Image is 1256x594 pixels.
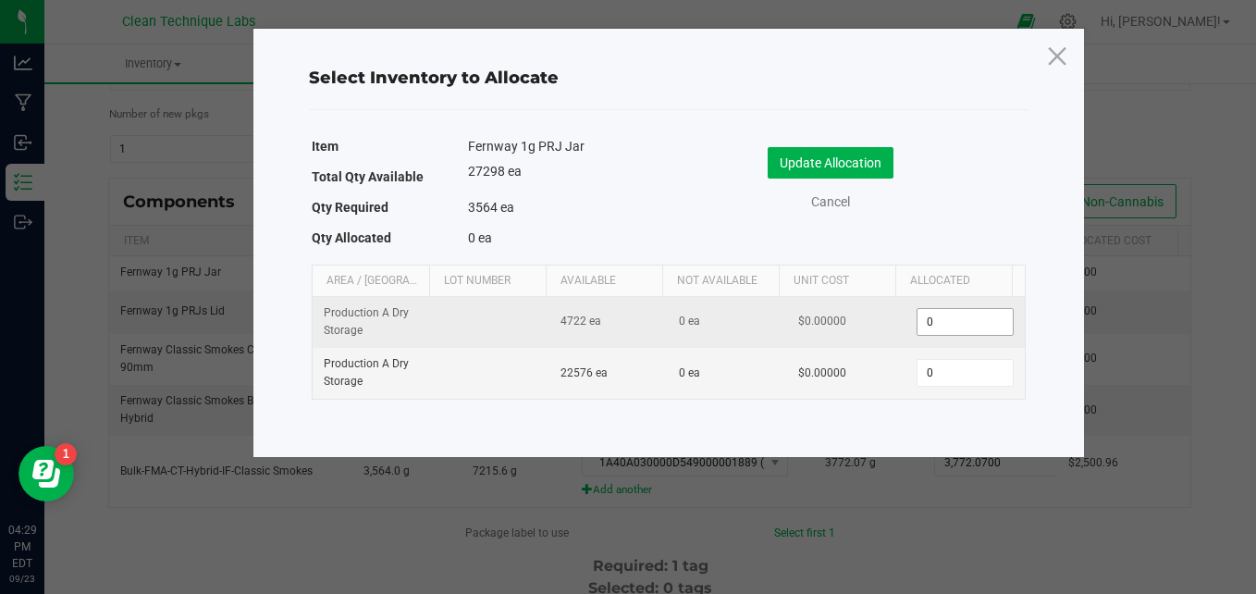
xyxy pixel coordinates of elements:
[312,133,339,159] label: Item
[468,200,514,215] span: 3564 ea
[313,266,429,297] th: Area / [GEOGRAPHIC_DATA]
[794,192,868,212] a: Cancel
[324,357,409,388] span: Production A Dry Storage
[309,68,559,88] span: Select Inventory to Allocate
[798,315,846,328] span: $0.00000
[312,194,388,220] label: Qty Required
[560,366,608,379] span: 22576 ea
[55,443,77,465] iframe: Resource center unread badge
[468,137,585,155] span: Fernway 1g PRJ Jar
[679,315,700,328] span: 0 ea
[662,266,779,297] th: Not Available
[312,225,391,251] label: Qty Allocated
[895,266,1012,297] th: Allocated
[679,366,700,379] span: 0 ea
[324,306,409,337] span: Production A Dry Storage
[798,366,846,379] span: $0.00000
[312,164,424,190] label: Total Qty Available
[546,266,662,297] th: Available
[429,266,546,297] th: Lot Number
[779,266,895,297] th: Unit Cost
[18,446,74,501] iframe: Resource center
[468,230,492,245] span: 0 ea
[468,164,522,179] span: 27298 ea
[768,147,893,179] button: Update Allocation
[560,315,601,328] span: 4722 ea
